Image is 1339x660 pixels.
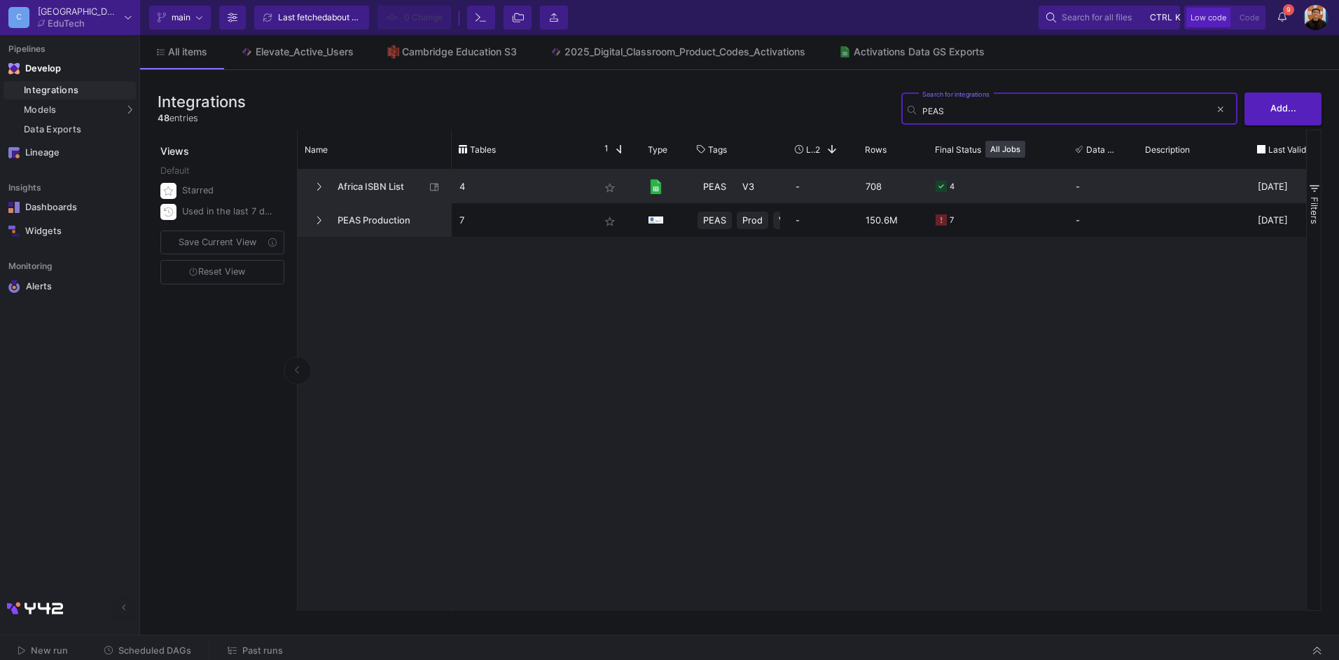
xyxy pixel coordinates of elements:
[242,645,283,656] span: Past runs
[4,57,136,80] mat-expansion-panel-header: Navigation iconDevelop
[1076,170,1130,202] div: -
[24,104,57,116] span: Models
[31,645,68,656] span: New run
[865,144,887,155] span: Rows
[158,130,290,158] div: Views
[256,46,354,57] div: Elevate_Active_Users
[1062,7,1132,28] span: Search for all files
[858,203,928,237] div: 150.6M
[158,111,246,125] div: entries
[402,46,517,57] div: Cambridge Education S3
[172,7,190,28] span: main
[4,220,136,242] a: Navigation iconWidgets
[4,196,136,219] a: Navigation iconDashboards
[806,144,815,155] span: Last Used
[1145,144,1190,155] span: Description
[854,46,985,57] div: Activations Data GS Exports
[8,280,20,293] img: Navigation icon
[4,81,136,99] a: Integrations
[602,179,618,196] mat-icon: star_border
[158,113,169,123] span: 48
[38,7,119,16] div: [GEOGRAPHIC_DATA]
[1270,103,1296,114] span: Add...
[1250,203,1334,237] div: [DATE]
[158,180,287,201] button: Starred
[25,226,116,237] div: Widgets
[703,170,726,203] span: PEAS
[160,231,284,254] button: Save Current View
[950,204,954,237] div: 7
[8,63,20,74] img: Navigation icon
[1175,9,1181,26] span: k
[1086,144,1118,155] span: Data Tests
[329,204,444,237] span: PEAS Production
[788,203,858,237] div: -
[1191,13,1226,22] span: Low code
[48,19,85,28] div: EduTech
[935,133,1048,165] div: Final Status
[1309,197,1320,224] span: Filters
[254,6,369,29] button: Last fetchedabout 21 hours ago
[118,645,191,656] span: Scheduled DAGs
[305,144,328,155] span: Name
[459,170,584,203] p: 4
[160,164,287,180] div: Default
[4,121,136,139] a: Data Exports
[742,170,754,203] span: V3
[4,275,136,298] a: Navigation iconAlerts
[459,204,584,237] p: 7
[179,237,256,247] span: Save Current View
[24,85,132,96] div: Integrations
[8,147,20,158] img: Navigation icon
[703,204,726,237] span: PEAS
[602,213,618,230] mat-icon: star_border
[189,266,245,277] span: Reset View
[950,170,955,203] div: 4
[815,144,820,155] span: 2
[1270,6,1295,29] button: 9
[648,144,667,155] span: Type
[1039,6,1180,29] button: Search for all filesctrlk
[1244,92,1321,125] button: Add...
[1303,5,1328,30] img: bg52tvgs8dxfpOhHYAd0g09LCcAxm85PnUXHwHyc.png
[985,141,1025,158] button: All Jobs
[1235,8,1263,27] button: Code
[550,46,562,58] img: Tab icon
[742,204,763,237] span: Prod
[1250,170,1334,203] div: [DATE]
[599,143,609,156] span: 1
[168,46,207,57] span: All items
[1146,9,1172,26] button: ctrlk
[24,124,132,135] div: Data Exports
[26,280,117,293] div: Alerts
[1150,9,1172,26] span: ctrl
[4,142,136,164] a: Navigation iconLineage
[564,46,805,57] div: 2025_Digital_Classroom_Product_Codes_Activations
[648,179,663,194] img: [Legacy] Google Sheets
[182,201,276,222] div: Used in the last 7 days
[25,63,46,74] div: Develop
[25,202,116,213] div: Dashboards
[241,46,253,58] img: Tab icon
[160,260,284,284] button: Reset View
[1268,144,1314,155] span: Last Valid Job
[158,201,287,222] button: Used in the last 7 days
[278,7,362,28] div: Last fetched
[8,226,20,237] img: Navigation icon
[708,144,727,155] span: Tags
[25,147,116,158] div: Lineage
[8,7,29,28] div: C
[1076,204,1130,236] div: -
[858,170,928,203] div: 708
[327,12,401,22] span: about 21 hours ago
[788,170,858,203] div: -
[8,202,20,213] img: Navigation icon
[149,6,211,29] button: main
[470,144,496,155] span: Tables
[158,92,246,111] h3: Integrations
[839,46,851,58] img: Tab icon
[182,180,276,201] div: Starred
[779,204,791,237] span: V3
[1186,8,1230,27] button: Low code
[1283,4,1294,15] span: 9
